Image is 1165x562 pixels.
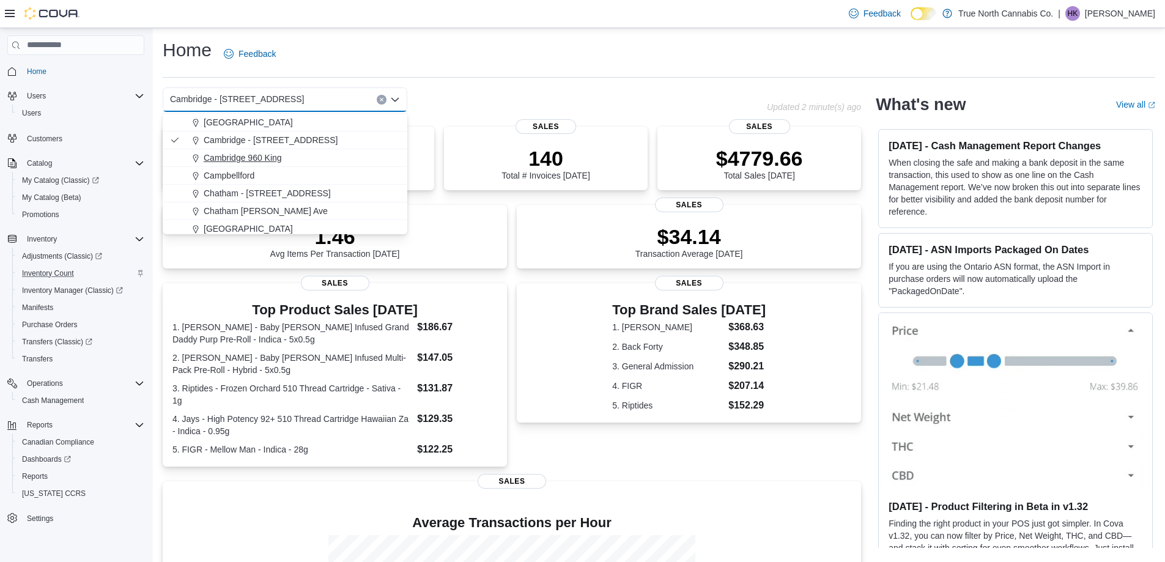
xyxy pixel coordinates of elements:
dt: 2. [PERSON_NAME] - Baby [PERSON_NAME] Infused Multi-Pack Pre-Roll - Hybrid - 5x0.5g [172,352,412,376]
a: Home [22,64,51,79]
span: My Catalog (Beta) [17,190,144,205]
button: Users [2,87,149,105]
div: Avg Items Per Transaction [DATE] [270,224,400,259]
button: Promotions [12,206,149,223]
button: Catalog [2,155,149,172]
button: Cambridge 960 King [163,149,407,167]
span: Sales [478,474,546,489]
a: Dashboards [12,451,149,468]
span: Reports [22,418,144,432]
p: 1.46 [270,224,400,249]
h3: [DATE] - Product Filtering in Beta in v1.32 [889,500,1142,512]
dt: 4. Jays - High Potency 92+ 510 Thread Cartridge Hawaiian Za - Indica - 0.95g [172,413,412,437]
span: Cambridge - [STREET_ADDRESS] [170,92,304,106]
span: Inventory Count [17,266,144,281]
a: Feedback [219,42,281,66]
a: [US_STATE] CCRS [17,486,91,501]
dt: 1. [PERSON_NAME] - Baby [PERSON_NAME] Infused Grand Daddy Purp Pre-Roll - Indica - 5x0.5g [172,321,412,346]
span: Users [22,108,41,118]
h3: [DATE] - ASN Imports Packaged On Dates [889,243,1142,256]
dd: $207.14 [728,379,766,393]
dd: $348.85 [728,339,766,354]
a: Transfers (Classic) [17,335,97,349]
span: Manifests [22,303,53,312]
span: Campbellford [204,169,254,182]
dt: 2. Back Forty [612,341,723,353]
p: | [1058,6,1060,21]
button: Canadian Compliance [12,434,149,451]
span: HK [1068,6,1078,21]
div: Transaction Average [DATE] [635,224,743,259]
span: Transfers [22,354,53,364]
a: My Catalog (Classic) [17,173,104,188]
button: Users [12,105,149,122]
dt: 3. General Admission [612,360,723,372]
button: Chatham [PERSON_NAME] Ave [163,202,407,220]
p: If you are using the Ontario ASN format, the ASN Import in purchase orders will now automatically... [889,261,1142,297]
button: Settings [2,509,149,527]
p: Updated 2 minute(s) ago [767,102,861,112]
button: Users [22,89,51,103]
dt: 1. [PERSON_NAME] [612,321,723,333]
span: Sales [655,198,723,212]
span: Operations [22,376,144,391]
span: Customers [22,130,144,146]
a: Inventory Manager (Classic) [17,283,128,298]
span: Washington CCRS [17,486,144,501]
button: Transfers [12,350,149,368]
a: Inventory Manager (Classic) [12,282,149,299]
a: Customers [22,131,67,146]
span: My Catalog (Classic) [22,176,99,185]
h1: Home [163,38,212,62]
button: [US_STATE] CCRS [12,485,149,502]
dd: $129.35 [417,412,497,426]
a: Promotions [17,207,64,222]
h3: [DATE] - Cash Management Report Changes [889,139,1142,152]
span: My Catalog (Beta) [22,193,81,202]
span: Adjustments (Classic) [22,251,102,261]
button: Campbellford [163,167,407,185]
span: My Catalog (Classic) [17,173,144,188]
div: Total Sales [DATE] [716,146,803,180]
button: Reports [22,418,57,432]
span: Reports [27,420,53,430]
button: [GEOGRAPHIC_DATA] [163,114,407,131]
a: Manifests [17,300,58,315]
button: Purchase Orders [12,316,149,333]
span: Reports [17,469,144,484]
a: Feedback [844,1,906,26]
span: [GEOGRAPHIC_DATA] [204,116,293,128]
span: Transfers (Classic) [17,335,144,349]
a: Cash Management [17,393,89,408]
h4: Average Transactions per Hour [172,516,851,530]
dd: $131.87 [417,381,497,396]
button: Inventory [22,232,62,246]
button: Reports [12,468,149,485]
span: Promotions [17,207,144,222]
a: Canadian Compliance [17,435,99,449]
span: Dashboards [17,452,144,467]
span: Sales [655,276,723,290]
button: Home [2,62,149,80]
a: Adjustments (Classic) [12,248,149,265]
span: Sales [516,119,577,134]
a: Purchase Orders [17,317,83,332]
span: Feedback [864,7,901,20]
span: Settings [22,511,144,526]
span: Promotions [22,210,59,220]
span: Cash Management [17,393,144,408]
dd: $290.21 [728,359,766,374]
span: Transfers (Classic) [22,337,92,347]
button: Catalog [22,156,57,171]
h3: Top Brand Sales [DATE] [612,303,766,317]
dd: $368.63 [728,320,766,335]
a: My Catalog (Classic) [12,172,149,189]
span: Canadian Compliance [22,437,94,447]
span: Users [17,106,144,120]
input: Dark Mode [911,7,936,20]
p: When closing the safe and making a bank deposit in the same transaction, this used to show as one... [889,157,1142,218]
button: Close list of options [390,95,400,105]
button: Customers [2,129,149,147]
div: Total # Invoices [DATE] [501,146,590,180]
span: Users [27,91,46,101]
